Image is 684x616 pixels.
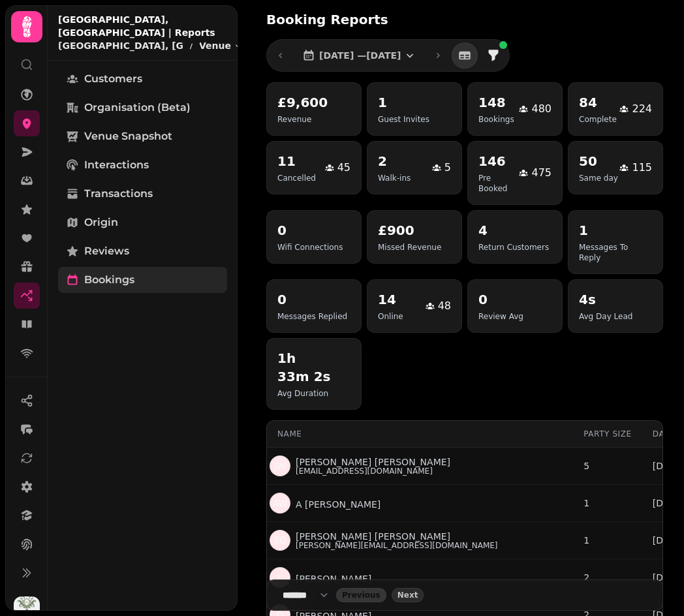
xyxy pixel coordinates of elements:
p: Bookings [478,114,514,125]
p: Same day [579,173,618,183]
p: a [PERSON_NAME] [296,498,381,511]
span: £900 [378,223,414,238]
p: Messages Replied [277,311,347,322]
p: [GEOGRAPHIC_DATA], [GEOGRAPHIC_DATA] [58,39,183,52]
span: Bookings [84,272,134,288]
div: 1 [583,534,589,547]
p: a W [273,497,288,510]
div: 2 [583,571,589,584]
p: S G [273,534,287,547]
a: Organisation (beta) [58,95,227,121]
a: aWa [PERSON_NAME] [270,493,381,514]
h2: 1 [579,221,652,239]
div: [DATE] [653,459,683,472]
p: Missed Revenue [378,242,441,253]
a: Venue Snapshot [58,123,227,149]
h2: 148 [478,93,514,112]
p: Walk-ins [378,173,411,183]
h2: 14 [378,290,403,309]
p: Revenue [277,114,328,125]
button: next [392,588,424,602]
p: Messages To Reply [579,242,652,263]
p: [PERSON_NAME] [296,572,371,585]
nav: Tabs [48,61,238,611]
p: 48 [438,298,451,314]
h2: 0 [277,221,343,239]
span: Organisation (beta) [84,100,191,115]
h2: 4 [478,221,549,239]
p: Wifi Connections [277,242,343,253]
h2: [GEOGRAPHIC_DATA], [GEOGRAPHIC_DATA] | Reports [58,13,241,39]
a: Interactions [58,152,227,178]
h2: 11 [277,152,316,170]
p: L [277,571,283,584]
p: 480 [531,101,552,117]
span: Interactions [84,157,149,173]
button: filter [480,42,506,69]
nav: Pagination [266,579,663,611]
a: L [PERSON_NAME] [270,567,371,588]
span: Next [397,591,418,599]
a: Transactions [58,181,227,207]
p: Complete [579,114,617,125]
p: 5 [444,160,451,176]
a: Bookings [58,267,227,293]
p: 475 [531,165,552,181]
p: Guest Invites [378,114,429,125]
h2: 146 [478,152,518,170]
div: Name [277,429,563,439]
h2: 2 [378,152,411,170]
button: back [336,588,386,602]
p: [PERSON_NAME][EMAIL_ADDRESS][DOMAIN_NAME] [296,540,498,551]
h2: 50 [579,152,618,170]
p: Cancelled [277,173,316,183]
p: [PERSON_NAME] [PERSON_NAME] [296,455,450,469]
div: [DATE] [653,571,683,584]
p: [PERSON_NAME] [PERSON_NAME] [296,530,450,543]
div: 5 [583,459,589,472]
button: [DATE] —[DATE] [292,42,427,69]
p: Online [378,311,403,322]
p: Avg Duration [277,388,350,399]
span: Transactions [84,186,153,202]
h2: 84 [579,93,617,112]
a: Origin [58,209,227,236]
h2: Booking Reports [266,10,517,29]
div: Party Size [583,429,632,439]
h2: 1 [378,93,429,112]
p: Review Avg [478,311,523,322]
a: JW[PERSON_NAME] [PERSON_NAME][EMAIL_ADDRESS][DOMAIN_NAME] [270,455,450,476]
h2: 4s [579,290,632,309]
p: J W [274,459,286,472]
span: Venue Snapshot [84,129,172,144]
p: 115 [632,160,652,176]
span: [DATE] — [DATE] [319,51,401,60]
a: Customers [58,66,227,92]
nav: breadcrumb [58,39,241,52]
p: 45 [337,160,350,176]
span: Customers [84,71,142,87]
span: £9,600 [277,95,328,110]
p: Avg Day Lead [579,311,632,322]
h2: 0 [277,290,347,309]
h2: 0 [478,290,523,309]
span: Reviews [84,243,129,259]
a: SG[PERSON_NAME] [PERSON_NAME][PERSON_NAME][EMAIL_ADDRESS][DOMAIN_NAME] [270,530,498,551]
h2: 1h 33m 2s [277,349,350,386]
p: Pre Booked [478,173,518,194]
div: [DATE] [653,497,683,510]
p: Return Customers [478,242,549,253]
span: Previous [342,591,381,599]
p: [EMAIL_ADDRESS][DOMAIN_NAME] [296,466,433,476]
div: 1 [583,497,589,510]
span: Origin [84,215,118,230]
div: [DATE] [653,534,683,547]
p: 224 [632,101,652,117]
button: Venue [199,39,241,52]
a: Reviews [58,238,227,264]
